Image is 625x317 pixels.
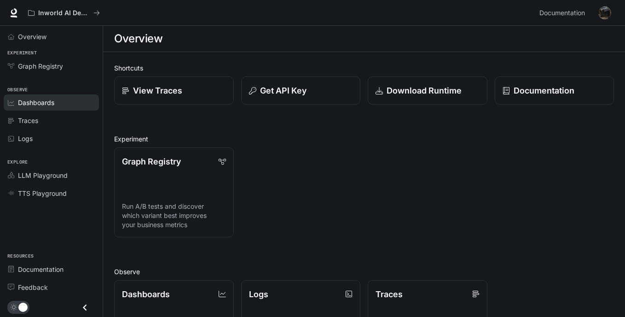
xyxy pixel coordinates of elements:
p: Traces [376,288,403,300]
a: Documentation [495,76,614,105]
a: Graph RegistryRun A/B tests and discover which variant best improves your business metrics [114,147,234,237]
span: LLM Playground [18,170,68,180]
p: Run A/B tests and discover which variant best improves your business metrics [122,202,226,229]
span: Graph Registry [18,61,63,71]
a: Dashboards [4,94,99,111]
a: Documentation [536,4,592,22]
span: Dashboards [18,98,54,107]
button: Close drawer [75,298,95,317]
a: Download Runtime [368,76,487,105]
button: Get API Key [241,76,361,105]
h1: Overview [114,29,162,48]
button: All workspaces [24,4,104,22]
span: TTS Playground [18,188,67,198]
p: Dashboards [122,288,170,300]
p: Documentation [514,84,574,97]
a: Documentation [4,261,99,277]
img: User avatar [598,6,611,19]
a: Graph Registry [4,58,99,74]
p: Download Runtime [387,84,462,97]
span: Feedback [18,282,48,292]
p: Inworld AI Demos [38,9,90,17]
span: Overview [18,32,46,41]
a: Feedback [4,279,99,295]
span: Documentation [18,264,64,274]
a: Traces [4,112,99,129]
span: Dark mode toggle [18,302,28,312]
a: LLM Playground [4,167,99,183]
h2: Observe [114,267,614,276]
span: Logs [18,134,33,143]
a: Overview [4,29,99,45]
p: Graph Registry [122,155,181,168]
span: Traces [18,116,38,125]
p: Logs [249,288,268,300]
a: View Traces [114,76,234,105]
h2: Experiment [114,134,614,144]
a: TTS Playground [4,185,99,201]
span: Documentation [539,7,585,19]
p: View Traces [133,84,182,97]
a: Logs [4,130,99,147]
button: User avatar [596,4,614,22]
h2: Shortcuts [114,63,614,73]
p: Get API Key [260,84,307,97]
